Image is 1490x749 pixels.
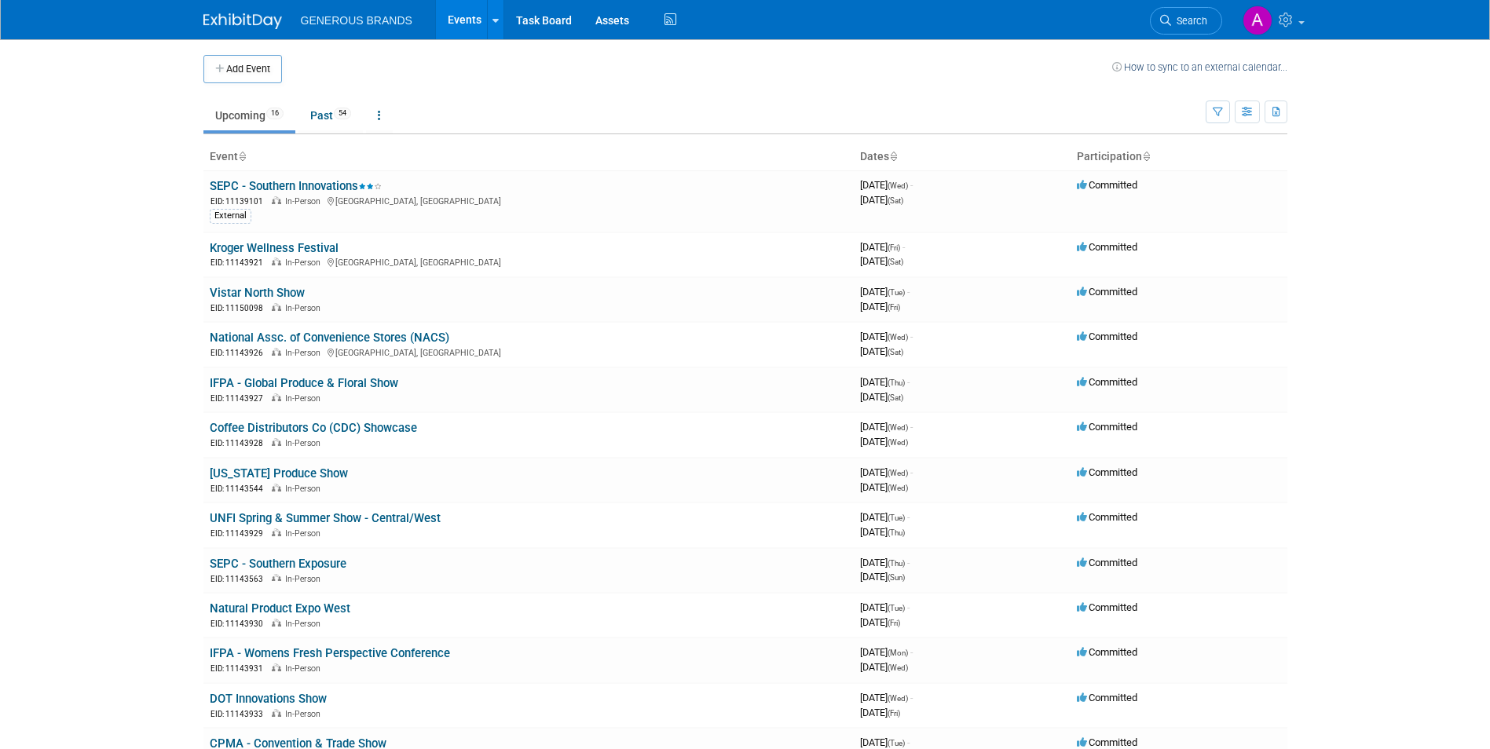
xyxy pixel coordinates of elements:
[272,438,281,446] img: In-Person Event
[860,421,913,433] span: [DATE]
[210,511,441,525] a: UNFI Spring & Summer Show - Central/West
[860,692,913,703] span: [DATE]
[272,258,281,265] img: In-Person Event
[211,394,269,403] span: EID: 11143927
[888,258,903,266] span: (Sat)
[888,469,908,477] span: (Wed)
[272,393,281,401] img: In-Person Event
[210,241,339,255] a: Kroger Wellness Festival
[888,484,908,492] span: (Wed)
[285,438,325,448] span: In-Person
[907,376,910,388] span: -
[272,574,281,582] img: In-Person Event
[211,529,269,538] span: EID: 11143929
[888,423,908,432] span: (Wed)
[888,528,905,537] span: (Thu)
[210,646,450,660] a: IFPA - Womens Fresh Perspective Conference
[888,739,905,747] span: (Tue)
[910,692,913,703] span: -
[272,709,281,717] img: In-Person Event
[910,421,913,433] span: -
[888,573,905,582] span: (Sun)
[907,601,910,613] span: -
[211,710,269,718] span: EID: 11143933
[285,303,325,313] span: In-Person
[1077,557,1137,568] span: Committed
[1071,144,1287,170] th: Participation
[203,55,282,83] button: Add Event
[860,391,903,403] span: [DATE]
[1077,421,1137,433] span: Committed
[860,601,910,613] span: [DATE]
[860,646,913,658] span: [DATE]
[860,179,913,191] span: [DATE]
[888,333,908,342] span: (Wed)
[888,303,900,312] span: (Fri)
[272,663,281,671] img: In-Person Event
[301,14,412,27] span: GENEROUS BRANDS
[888,663,908,672] span: (Wed)
[860,241,905,253] span: [DATE]
[910,179,913,191] span: -
[902,241,905,253] span: -
[285,484,325,494] span: In-Person
[1142,150,1150,163] a: Sort by Participation Type
[907,511,910,523] span: -
[203,100,295,130] a: Upcoming16
[285,528,325,539] span: In-Person
[860,481,908,493] span: [DATE]
[889,150,897,163] a: Sort by Start Date
[860,466,913,478] span: [DATE]
[1077,241,1137,253] span: Committed
[910,646,913,658] span: -
[285,709,325,719] span: In-Person
[211,349,269,357] span: EID: 11143926
[210,179,382,193] a: SEPC - Southern Innovations
[860,331,913,342] span: [DATE]
[334,108,351,119] span: 54
[1077,179,1137,191] span: Committed
[285,619,325,629] span: In-Person
[1171,15,1207,27] span: Search
[888,619,900,627] span: (Fri)
[1077,692,1137,703] span: Committed
[1077,286,1137,298] span: Committed
[910,466,913,478] span: -
[860,736,910,748] span: [DATE]
[1077,376,1137,388] span: Committed
[285,348,325,358] span: In-Person
[1077,646,1137,658] span: Committed
[210,601,350,616] a: Natural Product Expo West
[860,255,903,267] span: [DATE]
[211,304,269,312] span: EID: 11150098
[888,243,900,252] span: (Fri)
[888,649,908,657] span: (Mon)
[238,150,246,163] a: Sort by Event Name
[211,258,269,267] span: EID: 11143921
[272,619,281,627] img: In-Person Event
[888,181,908,190] span: (Wed)
[888,348,903,356] span: (Sat)
[210,692,327,706] a: DOT Innovations Show
[860,286,910,298] span: [DATE]
[210,255,848,269] div: [GEOGRAPHIC_DATA], [GEOGRAPHIC_DATA]
[910,331,913,342] span: -
[1077,736,1137,748] span: Committed
[210,376,398,390] a: IFPA - Global Produce & Floral Show
[888,513,905,522] span: (Tue)
[210,194,848,207] div: [GEOGRAPHIC_DATA], [GEOGRAPHIC_DATA]
[860,526,905,538] span: [DATE]
[1077,601,1137,613] span: Committed
[210,209,251,223] div: External
[860,557,910,568] span: [DATE]
[210,345,848,359] div: [GEOGRAPHIC_DATA], [GEOGRAPHIC_DATA]
[888,559,905,568] span: (Thu)
[211,619,269,628] span: EID: 11143930
[285,196,325,206] span: In-Person
[907,557,910,568] span: -
[210,466,348,480] a: [US_STATE] Produce Show
[860,436,908,448] span: [DATE]
[285,574,325,584] span: In-Person
[285,393,325,404] span: In-Person
[211,664,269,673] span: EID: 11143931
